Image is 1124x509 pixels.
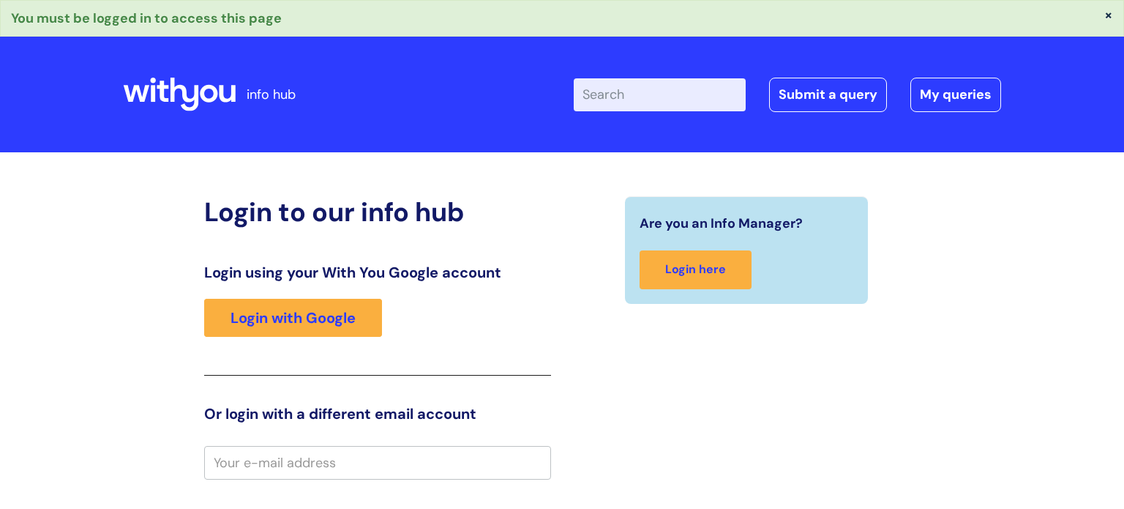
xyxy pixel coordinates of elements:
h3: Or login with a different email account [204,405,551,423]
a: Login here [640,250,752,289]
button: × [1104,8,1113,21]
input: Your e-mail address [204,446,551,480]
p: info hub [247,83,296,106]
h2: Login to our info hub [204,196,551,228]
a: My queries [910,78,1001,111]
a: Submit a query [769,78,887,111]
a: Login with Google [204,299,382,337]
input: Search [574,78,746,111]
h3: Login using your With You Google account [204,264,551,281]
span: Are you an Info Manager? [640,212,803,235]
